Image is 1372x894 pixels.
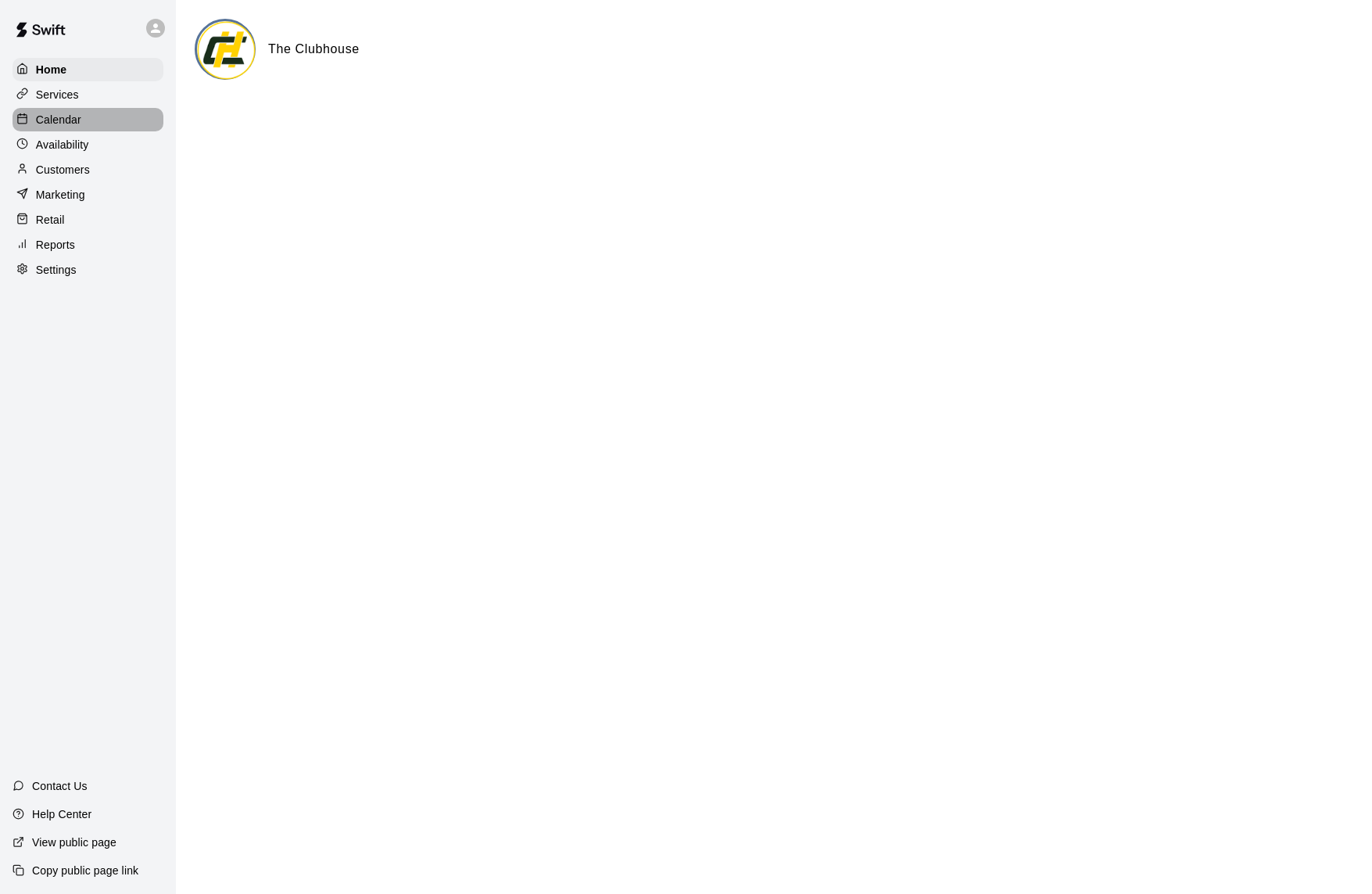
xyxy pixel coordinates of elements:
[36,212,65,228] p: Retail
[32,778,88,794] p: Contact Us
[13,258,163,282] a: Settings
[32,806,91,822] p: Help Center
[36,62,67,77] p: Home
[32,863,138,878] p: Copy public page link
[36,187,85,203] p: Marketing
[36,137,89,153] p: Availability
[197,21,256,80] img: The Clubhouse logo
[36,162,90,178] p: Customers
[13,183,163,206] a: Marketing
[36,262,77,278] p: Settings
[13,133,163,156] a: Availability
[13,158,163,181] a: Customers
[36,112,81,127] p: Calendar
[268,39,360,59] h6: The Clubhouse
[13,58,163,81] a: Home
[13,208,163,232] a: Retail
[13,108,163,131] a: Calendar
[36,87,79,102] p: Services
[36,237,75,253] p: Reports
[13,83,163,106] a: Services
[32,835,116,850] p: View public page
[13,233,163,257] a: Reports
